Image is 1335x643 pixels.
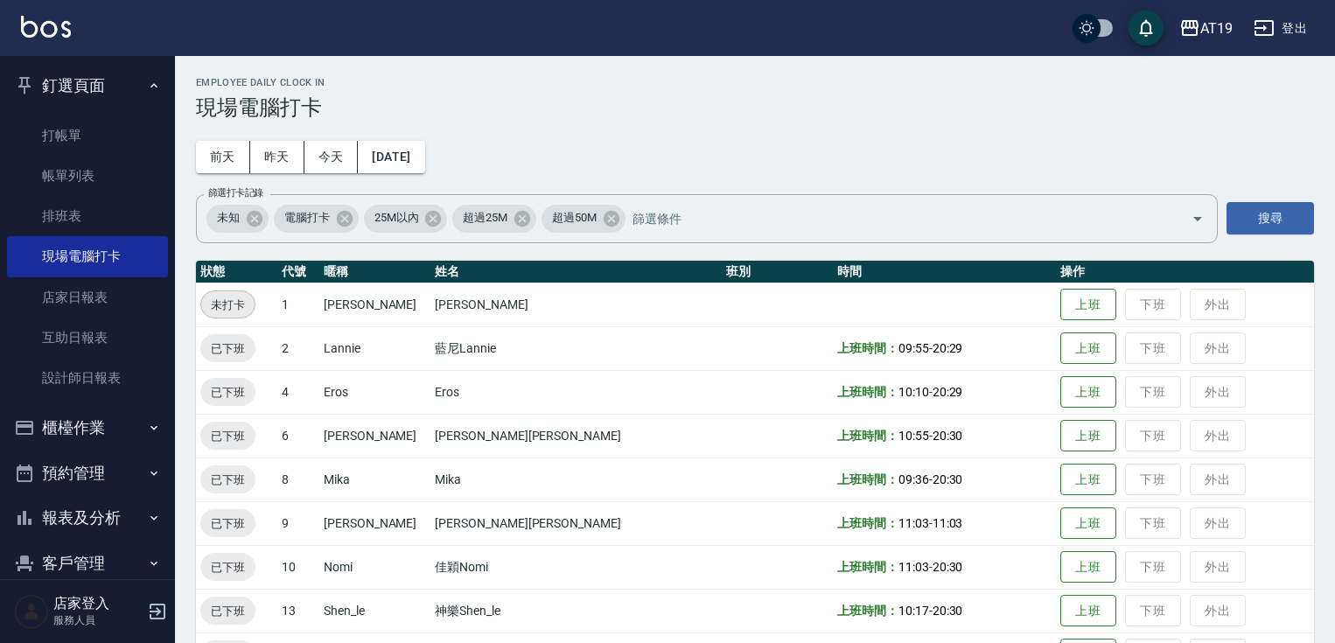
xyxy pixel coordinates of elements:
[1060,420,1116,452] button: 上班
[542,205,626,233] div: 超過50M
[898,385,929,399] span: 10:10
[274,205,359,233] div: 電腦打卡
[837,560,898,574] b: 上班時間：
[7,495,168,541] button: 報表及分析
[1060,551,1116,584] button: 上班
[933,472,963,486] span: 20:30
[1060,289,1116,321] button: 上班
[1184,205,1212,233] button: Open
[7,405,168,451] button: 櫃檯作業
[722,261,833,283] th: 班別
[7,358,168,398] a: 設計師日報表
[208,186,263,199] label: 篩選打卡記錄
[1060,595,1116,627] button: 上班
[1247,12,1314,45] button: 登出
[833,501,1056,545] td: -
[277,326,319,370] td: 2
[1060,464,1116,496] button: 上班
[200,427,255,445] span: 已下班
[319,326,430,370] td: Lannie
[898,604,929,618] span: 10:17
[7,541,168,586] button: 客戶管理
[319,370,430,414] td: Eros
[542,209,607,227] span: 超過50M
[898,429,929,443] span: 10:55
[196,141,250,173] button: 前天
[7,236,168,276] a: 現場電腦打卡
[430,261,722,283] th: 姓名
[1060,376,1116,409] button: 上班
[430,370,722,414] td: Eros
[277,261,319,283] th: 代號
[837,341,898,355] b: 上班時間：
[277,501,319,545] td: 9
[833,261,1056,283] th: 時間
[319,283,430,326] td: [PERSON_NAME]
[14,594,49,629] img: Person
[21,16,71,38] img: Logo
[1129,10,1164,45] button: save
[898,341,929,355] span: 09:55
[7,451,168,496] button: 預約管理
[200,383,255,402] span: 已下班
[277,370,319,414] td: 4
[277,545,319,589] td: 10
[196,95,1314,120] h3: 現場電腦打卡
[1060,332,1116,365] button: 上班
[933,429,963,443] span: 20:30
[319,261,430,283] th: 暱稱
[319,545,430,589] td: Nomi
[833,370,1056,414] td: -
[364,209,430,227] span: 25M以內
[1227,202,1314,234] button: 搜尋
[206,205,269,233] div: 未知
[200,339,255,358] span: 已下班
[837,516,898,530] b: 上班時間：
[364,205,448,233] div: 25M以內
[933,341,963,355] span: 20:29
[277,589,319,633] td: 13
[837,472,898,486] b: 上班時間：
[628,203,1161,234] input: 篩選條件
[833,545,1056,589] td: -
[7,277,168,318] a: 店家日報表
[274,209,340,227] span: 電腦打卡
[7,196,168,236] a: 排班表
[933,385,963,399] span: 20:29
[200,471,255,489] span: 已下班
[430,414,722,458] td: [PERSON_NAME][PERSON_NAME]
[53,612,143,628] p: 服務人員
[833,458,1056,501] td: -
[430,501,722,545] td: [PERSON_NAME][PERSON_NAME]
[201,296,255,314] span: 未打卡
[1172,10,1240,46] button: AT19
[250,141,304,173] button: 昨天
[430,589,722,633] td: 神樂Shen_le
[837,429,898,443] b: 上班時間：
[196,261,277,283] th: 狀態
[319,589,430,633] td: Shen_le
[319,414,430,458] td: [PERSON_NAME]
[7,63,168,108] button: 釘選頁面
[898,516,929,530] span: 11:03
[358,141,424,173] button: [DATE]
[200,514,255,533] span: 已下班
[1060,507,1116,540] button: 上班
[304,141,359,173] button: 今天
[1056,261,1314,283] th: 操作
[277,283,319,326] td: 1
[319,501,430,545] td: [PERSON_NAME]
[837,604,898,618] b: 上班時間：
[452,205,536,233] div: 超過25M
[7,156,168,196] a: 帳單列表
[452,209,518,227] span: 超過25M
[200,558,255,577] span: 已下班
[7,318,168,358] a: 互助日報表
[277,414,319,458] td: 6
[277,458,319,501] td: 8
[430,458,722,501] td: Mika
[933,604,963,618] span: 20:30
[430,545,722,589] td: 佳穎Nomi
[430,283,722,326] td: [PERSON_NAME]
[7,115,168,156] a: 打帳單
